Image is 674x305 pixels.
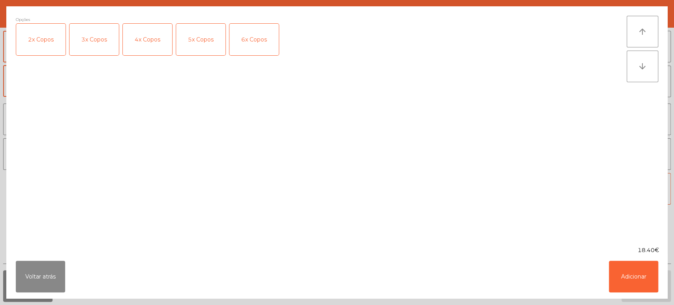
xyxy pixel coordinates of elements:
button: arrow_downward [627,51,658,82]
button: Voltar atrás [16,261,65,292]
button: Adicionar [609,261,658,292]
div: 6x Copos [229,24,279,55]
button: arrow_upward [627,16,658,47]
div: 5x Copos [176,24,225,55]
i: arrow_downward [638,62,647,71]
div: 2x Copos [16,24,66,55]
div: 3x Copos [69,24,119,55]
div: 4x Copos [123,24,172,55]
span: Opções [16,16,30,23]
div: 18.40€ [6,246,668,254]
i: arrow_upward [638,27,647,36]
